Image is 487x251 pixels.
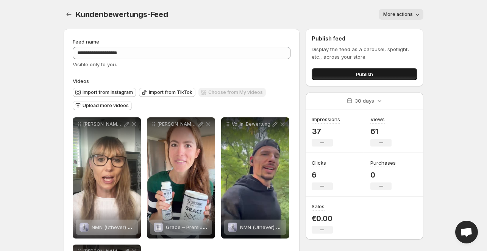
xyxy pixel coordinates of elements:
[80,223,89,232] img: NMN (Uthever) Kapseln
[73,61,117,67] span: Visible only to you.
[312,68,417,80] button: Publish
[455,221,478,243] a: Open chat
[370,127,392,136] p: 61
[370,159,396,167] h3: Purchases
[232,121,271,127] p: Voijin-Bewertung
[92,224,147,230] span: NMN (Uthever) Kapseln
[73,88,136,97] button: Import from Instagram
[166,224,297,230] span: Grace – Premium Kollagen [PERSON_NAME] (Verisol® B)
[221,117,289,239] div: Voijin-BewertungNMN (Uthever) KapselnNMN (Uthever) Kapseln
[312,127,340,136] p: 37
[158,121,197,127] p: [PERSON_NAME]-Bewertung
[228,223,237,232] img: NMN (Uthever) Kapseln
[383,11,413,17] span: More actions
[370,170,396,179] p: 0
[312,159,326,167] h3: Clicks
[356,70,373,78] span: Publish
[73,101,132,110] button: Upload more videos
[312,115,340,123] h3: Impressions
[76,10,168,19] span: Kundenbewertungs-Feed
[240,224,295,230] span: NMN (Uthever) Kapseln
[355,97,374,104] p: 30 days
[149,89,192,95] span: Import from TikTok
[370,115,385,123] h3: Views
[312,45,417,61] p: Display the feed as a carousel, spotlight, etc., across your store.
[83,103,129,109] span: Upload more videos
[83,121,123,127] p: [PERSON_NAME]-Bewertung
[312,170,333,179] p: 6
[379,9,423,20] button: More actions
[312,35,417,42] h2: Publish feed
[64,9,74,20] button: Settings
[73,78,89,84] span: Videos
[312,203,325,210] h3: Sales
[147,117,215,239] div: [PERSON_NAME]-BewertungGrace – Premium Kollagen Pulver (Verisol® B)Grace – Premium Kollagen [PERS...
[154,223,163,232] img: Grace – Premium Kollagen Pulver (Verisol® B)
[83,89,133,95] span: Import from Instagram
[73,39,99,45] span: Feed name
[73,117,141,239] div: [PERSON_NAME]-BewertungNMN (Uthever) KapselnNMN (Uthever) Kapseln
[139,88,195,97] button: Import from TikTok
[312,214,333,223] p: €0.00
